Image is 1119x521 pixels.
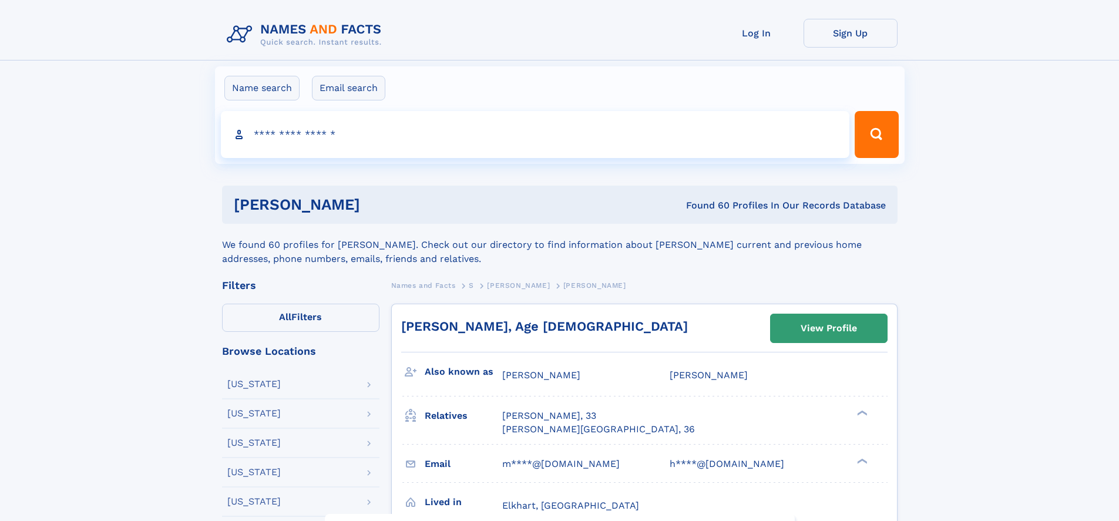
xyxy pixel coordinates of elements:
[222,224,898,266] div: We found 60 profiles for [PERSON_NAME]. Check out our directory to find information about [PERSON...
[227,379,281,389] div: [US_STATE]
[670,369,748,381] span: [PERSON_NAME]
[221,111,850,158] input: search input
[502,409,596,422] a: [PERSON_NAME], 33
[425,362,502,382] h3: Also known as
[469,278,474,293] a: S
[487,281,550,290] span: [PERSON_NAME]
[854,457,868,465] div: ❯
[222,346,379,357] div: Browse Locations
[391,278,456,293] a: Names and Facts
[227,409,281,418] div: [US_STATE]
[563,281,626,290] span: [PERSON_NAME]
[710,19,804,48] a: Log In
[224,76,300,100] label: Name search
[801,315,857,342] div: View Profile
[502,369,580,381] span: [PERSON_NAME]
[222,280,379,291] div: Filters
[401,319,688,334] a: [PERSON_NAME], Age [DEMOGRAPHIC_DATA]
[312,76,385,100] label: Email search
[227,497,281,506] div: [US_STATE]
[425,492,502,512] h3: Lived in
[227,438,281,448] div: [US_STATE]
[804,19,898,48] a: Sign Up
[222,304,379,332] label: Filters
[854,409,868,417] div: ❯
[771,314,887,342] a: View Profile
[502,423,695,436] a: [PERSON_NAME][GEOGRAPHIC_DATA], 36
[234,197,523,212] h1: [PERSON_NAME]
[523,199,886,212] div: Found 60 Profiles In Our Records Database
[487,278,550,293] a: [PERSON_NAME]
[425,454,502,474] h3: Email
[227,468,281,477] div: [US_STATE]
[502,500,639,511] span: Elkhart, [GEOGRAPHIC_DATA]
[222,19,391,51] img: Logo Names and Facts
[469,281,474,290] span: S
[425,406,502,426] h3: Relatives
[279,311,291,322] span: All
[855,111,898,158] button: Search Button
